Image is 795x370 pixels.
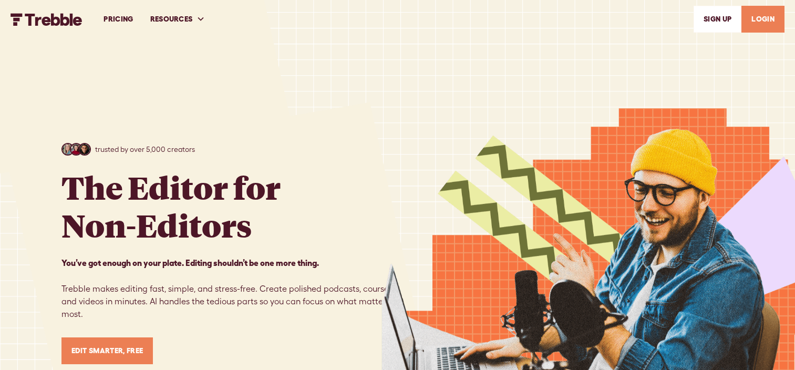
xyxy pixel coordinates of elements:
p: trusted by over 5,000 creators [95,144,195,155]
a: SIGn UP [694,6,741,33]
img: Trebble FM Logo [11,13,82,26]
div: RESOURCES [150,14,193,25]
div: RESOURCES [142,1,214,37]
a: Edit Smarter, Free [61,337,153,364]
p: Trebble makes editing fast, simple, and stress-free. Create polished podcasts, courses, and video... [61,256,398,321]
a: LOGIN [741,6,784,33]
strong: You’ve got enough on your plate. Editing shouldn’t be one more thing. ‍ [61,258,319,268]
h1: The Editor for Non-Editors [61,168,281,244]
a: PRICING [95,1,141,37]
a: home [11,12,82,25]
